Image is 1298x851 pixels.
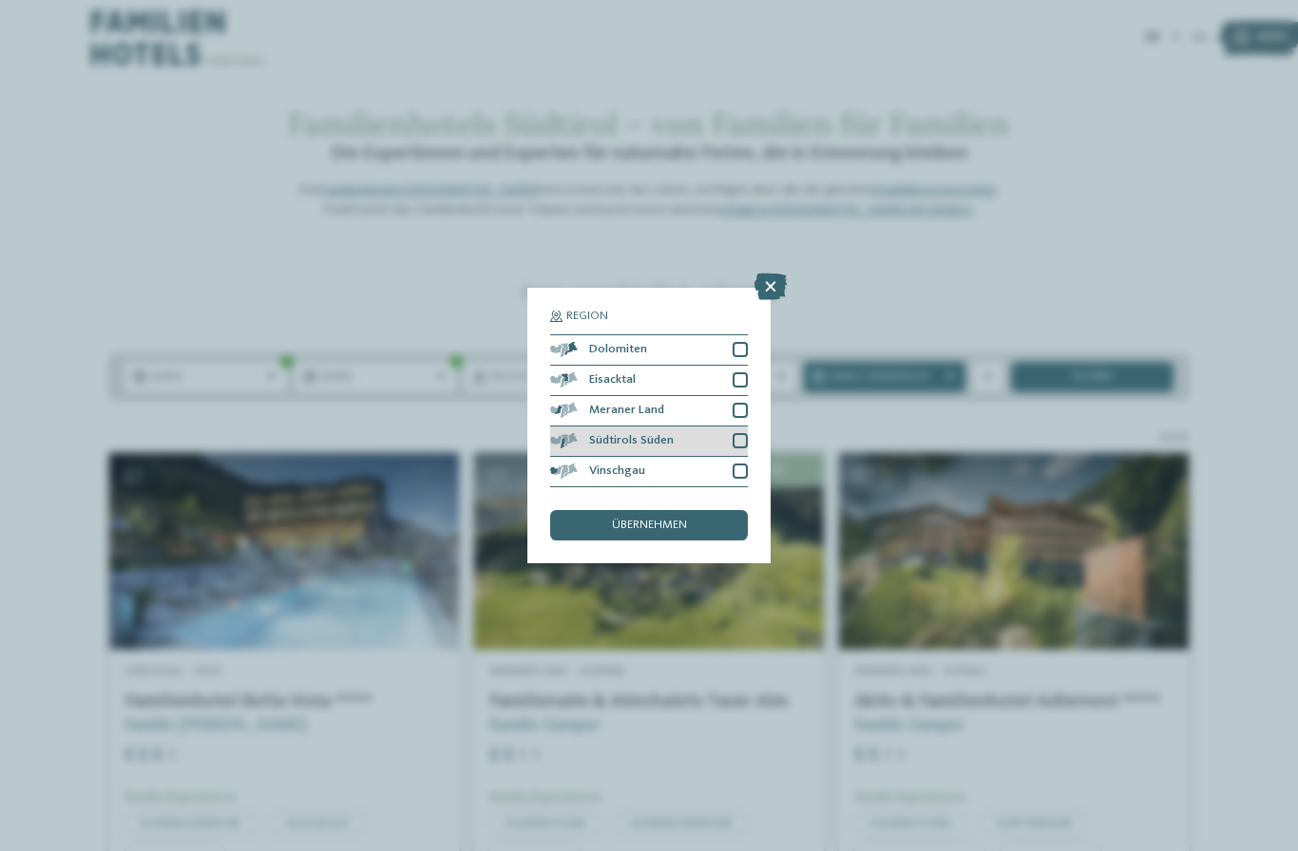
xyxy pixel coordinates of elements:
[589,435,674,447] span: Südtirols Süden
[612,520,687,532] span: übernehmen
[589,374,636,387] span: Eisacktal
[566,311,608,323] span: Region
[589,465,645,478] span: Vinschgau
[589,344,647,356] span: Dolomiten
[589,405,664,417] span: Meraner Land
